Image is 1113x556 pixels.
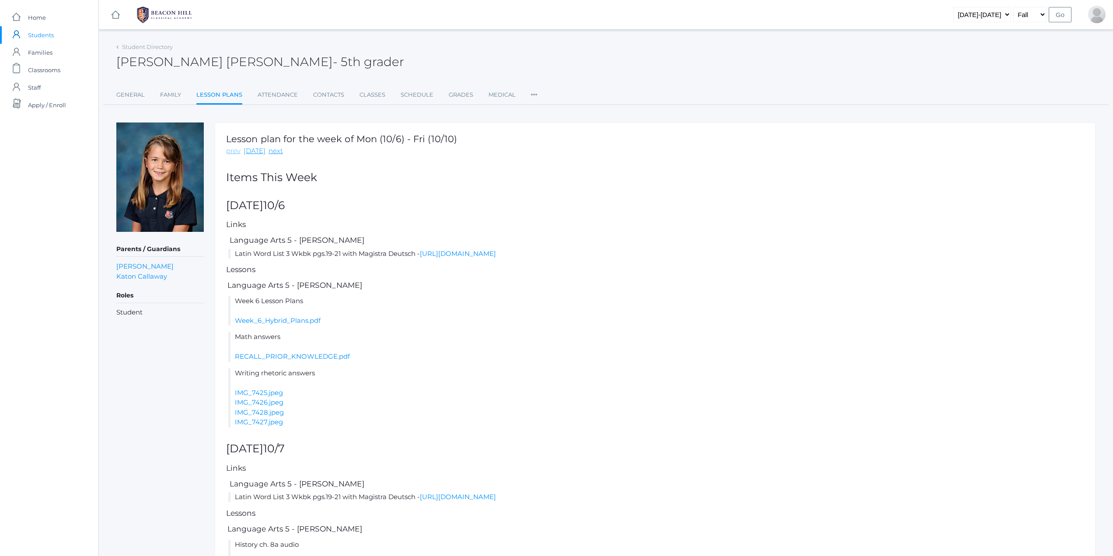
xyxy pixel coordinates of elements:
input: Go [1049,7,1071,22]
a: Katon Callaway [116,271,167,281]
a: next [269,146,283,156]
span: 10/6 [263,199,285,212]
h5: Parents / Guardians [116,242,204,257]
a: Family [160,86,181,104]
a: Schedule [401,86,433,104]
a: Attendance [258,86,298,104]
a: IMG_7425.jpeg [235,388,283,397]
h5: Roles [116,288,204,303]
a: [URL][DOMAIN_NAME] [420,493,496,501]
h5: Language Arts 5 - [PERSON_NAME] [226,281,1084,290]
div: Erin Callaway [1088,6,1106,23]
h2: [DATE] [226,199,1084,212]
span: Home [28,9,46,26]
li: Writing rhetoric answers [228,368,1084,427]
a: prev [226,146,241,156]
a: IMG_7428.jpeg [235,408,284,416]
a: Week_6_Hybrid_Plans.pdf [235,316,321,325]
img: Kennedy Callaway [116,122,204,232]
h5: Language Arts 5 - [PERSON_NAME] [228,480,1084,488]
h5: Links [226,220,1084,229]
span: Families [28,44,52,61]
li: Week 6 Lesson Plans [228,296,1084,326]
span: 10/7 [263,442,285,455]
a: IMG_7427.jpeg [235,418,283,426]
span: Apply / Enroll [28,96,66,114]
li: Latin Word List 3 Wkbk pgs.19-21 with Magistra Deutsch - [228,249,1084,259]
a: Contacts [313,86,344,104]
span: Classrooms [28,61,60,79]
a: Grades [449,86,473,104]
a: RECALL_PRIOR_KNOWLEDGE.pdf [235,352,350,360]
img: 1_BHCALogos-05.png [132,4,197,26]
li: Math answers [228,332,1084,362]
a: [DATE] [244,146,265,156]
h5: Links [226,464,1084,472]
h2: [PERSON_NAME] [PERSON_NAME] [116,55,404,69]
a: General [116,86,145,104]
a: Lesson Plans [196,86,242,105]
li: Latin Word List 3 Wkbk pgs.19-21 with Magistra Deutsch - [228,492,1084,502]
a: [PERSON_NAME] [116,261,174,271]
a: Medical [488,86,516,104]
h5: Language Arts 5 - [PERSON_NAME] [228,236,1084,245]
span: - 5th grader [333,54,404,69]
span: Students [28,26,54,44]
h5: Lessons [226,509,1084,518]
li: Student [116,308,204,318]
a: [URL][DOMAIN_NAME] [420,249,496,258]
h1: Lesson plan for the week of Mon (10/6) - Fri (10/10) [226,134,457,144]
h2: Items This Week [226,171,1084,184]
h5: Language Arts 5 - [PERSON_NAME] [226,525,1084,533]
a: IMG_7426.jpeg [235,398,283,406]
span: Staff [28,79,41,96]
a: Student Directory [122,43,173,50]
h5: Lessons [226,266,1084,274]
a: Classes [359,86,385,104]
h2: [DATE] [226,443,1084,455]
